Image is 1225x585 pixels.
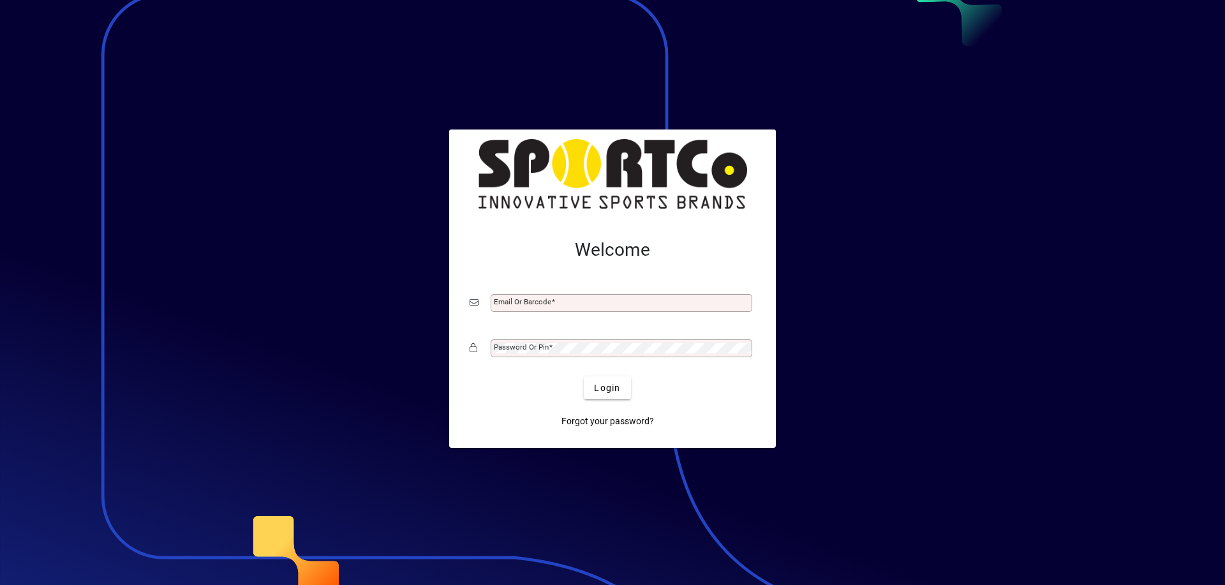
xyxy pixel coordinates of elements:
[494,297,551,306] mat-label: Email or Barcode
[594,381,620,395] span: Login
[556,410,659,433] a: Forgot your password?
[584,376,630,399] button: Login
[494,343,549,352] mat-label: Password or Pin
[561,415,654,428] span: Forgot your password?
[470,239,755,261] h2: Welcome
